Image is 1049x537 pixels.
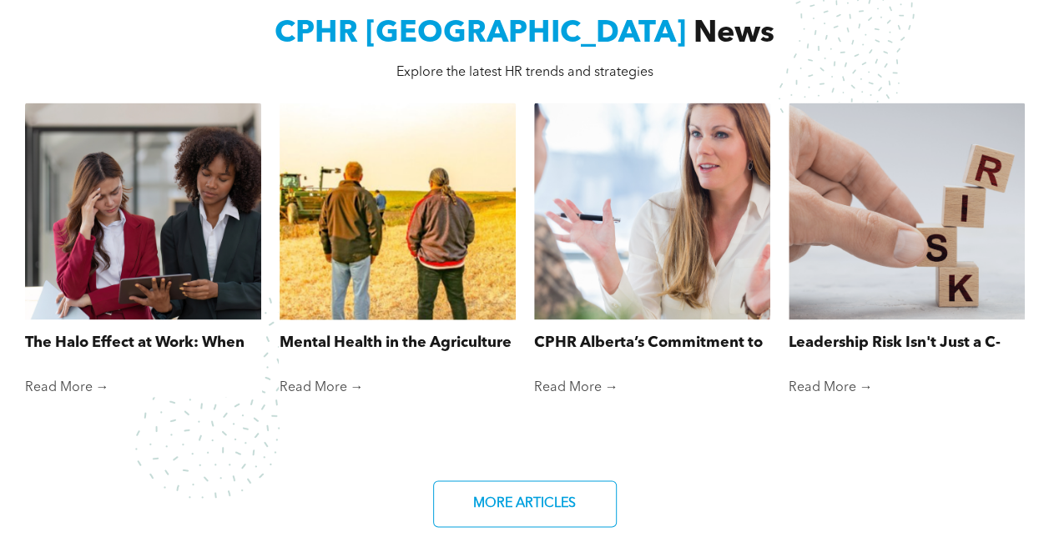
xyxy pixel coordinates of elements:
[693,19,774,49] span: News
[396,66,653,79] span: Explore the latest HR trends and strategies
[789,332,1025,354] a: Leadership Risk Isn't Just a C-Suite Concern
[25,332,261,354] a: The Halo Effect at Work: When First Impressions Cloud Fair Judgment
[275,19,686,49] span: CPHR [GEOGRAPHIC_DATA]
[280,379,516,396] a: Read More →
[534,332,770,354] a: CPHR Alberta’s Commitment to Supporting Reservists
[467,487,582,519] span: MORE ARTICLES
[534,379,770,396] a: Read More →
[789,379,1025,396] a: Read More →
[280,332,516,354] a: Mental Health in the Agriculture Industry
[433,480,617,527] a: MORE ARTICLES
[25,379,261,396] a: Read More →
